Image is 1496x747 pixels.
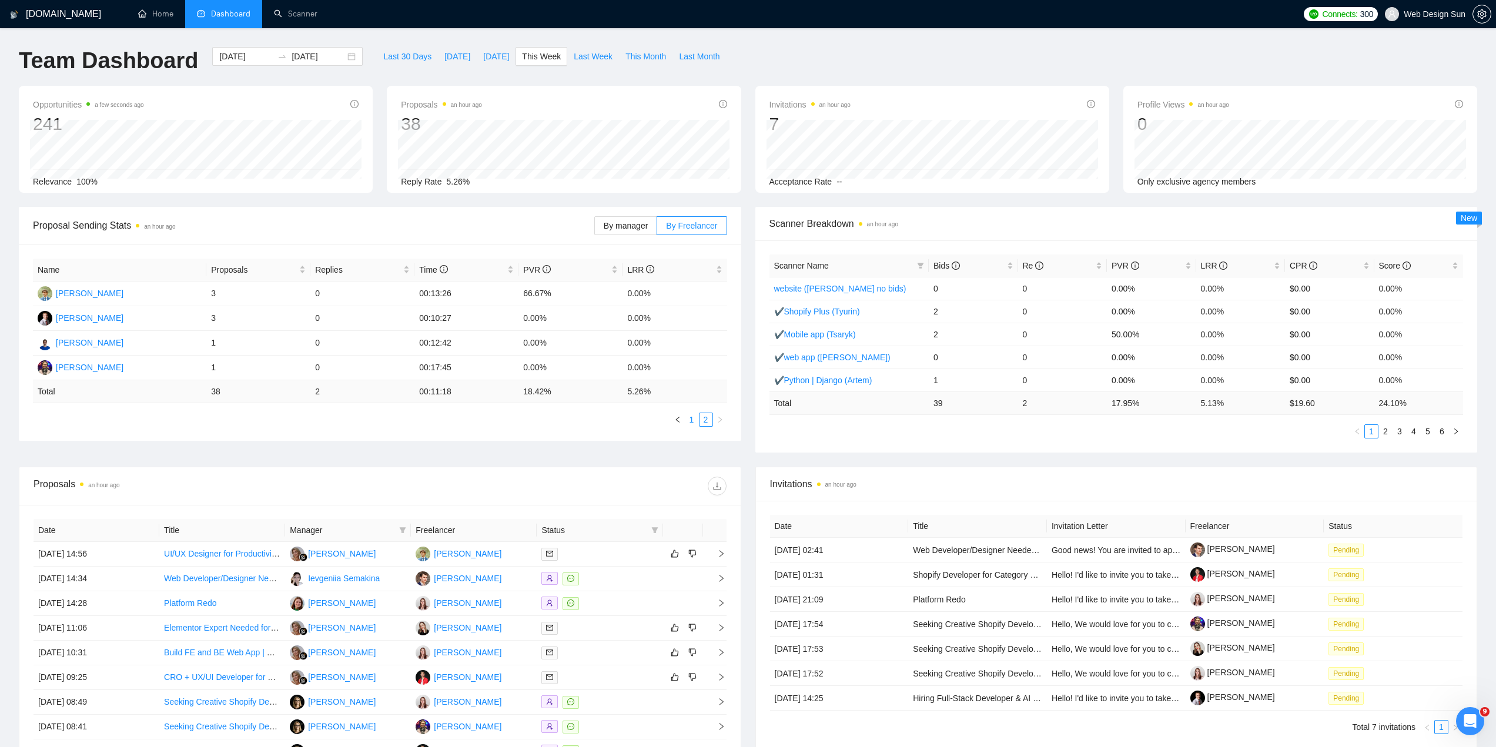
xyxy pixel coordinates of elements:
[668,621,682,635] button: like
[567,47,619,66] button: Last Week
[1190,567,1205,582] img: c1gYzaiHUxzr9pyMKNIHxZ8zNyqQY9LeMr9TiodOxNT0d-ipwb5dqWQRi3NaJcazU8
[1196,346,1286,369] td: 0.00%
[397,521,409,539] span: filter
[206,356,310,380] td: 1
[290,695,304,709] img: NR
[1018,346,1107,369] td: 0
[1285,277,1374,300] td: $0.00
[38,313,123,322] a: YY[PERSON_NAME]
[206,306,310,331] td: 3
[522,50,561,63] span: This Week
[1137,177,1256,186] span: Only exclusive agency members
[671,413,685,427] li: Previous Page
[416,622,501,632] a: AL[PERSON_NAME]
[38,360,52,375] img: IS
[308,671,376,684] div: [PERSON_NAME]
[1421,425,1434,438] a: 5
[290,548,376,558] a: MC[PERSON_NAME]
[717,416,724,423] span: right
[679,50,719,63] span: Last Month
[668,670,682,684] button: like
[38,362,123,371] a: IS[PERSON_NAME]
[1190,594,1275,603] a: [PERSON_NAME]
[913,694,1184,703] a: Hiring Full-Stack Developer & AI Development Expert for New HR Solution
[543,265,551,273] span: info-circle
[416,598,501,607] a: JP[PERSON_NAME]
[290,621,304,635] img: MC
[1378,424,1393,438] li: 2
[1328,618,1364,631] span: Pending
[315,263,401,276] span: Replies
[38,288,123,297] a: IT[PERSON_NAME]
[719,100,727,108] span: info-circle
[1201,261,1228,270] span: LRR
[1407,425,1420,438] a: 4
[1435,425,1448,438] a: 6
[1035,262,1043,270] span: info-circle
[310,356,414,380] td: 0
[1374,323,1464,346] td: 0.00%
[438,47,477,66] button: [DATE]
[1328,644,1368,653] a: Pending
[769,216,1464,231] span: Scanner Breakdown
[1285,346,1374,369] td: $0.00
[38,311,52,326] img: YY
[567,575,574,582] span: message
[447,177,470,186] span: 5.26%
[685,547,700,561] button: dislike
[440,265,448,273] span: info-circle
[1472,9,1491,19] a: setting
[416,571,430,586] img: AR
[708,481,726,491] span: download
[1309,262,1317,270] span: info-circle
[1190,668,1275,677] a: [PERSON_NAME]
[1190,569,1275,578] a: [PERSON_NAME]
[929,300,1018,323] td: 2
[76,177,98,186] span: 100%
[929,277,1018,300] td: 0
[290,573,380,582] a: ISIevgeniia Semakina
[10,5,18,24] img: logo
[1196,323,1286,346] td: 0.00%
[774,353,891,362] a: ✔web app ([PERSON_NAME])
[299,553,307,561] img: gigradar-bm.png
[164,722,419,731] a: Seeking Creative Shopify Developer for Theme and App Development
[1407,424,1421,438] li: 4
[774,376,872,385] a: ✔Python | Django (Artem)
[164,598,216,608] a: Platform Redo
[774,330,856,339] a: ✔Mobile app (Tsaryk)
[138,9,173,19] a: homeHome
[434,597,501,609] div: [PERSON_NAME]
[518,306,623,331] td: 0.00%
[1328,619,1368,628] a: Pending
[516,47,567,66] button: This Week
[290,670,304,685] img: MC
[627,265,654,274] span: LRR
[1374,346,1464,369] td: 0.00%
[671,549,679,558] span: like
[416,596,430,611] img: JP
[666,221,717,230] span: By Freelancer
[1328,668,1368,678] a: Pending
[546,624,553,631] span: mail
[434,572,501,585] div: [PERSON_NAME]
[416,573,501,582] a: AR[PERSON_NAME]
[95,102,143,108] time: a few seconds ago
[290,547,304,561] img: MC
[33,218,594,233] span: Proposal Sending Stats
[1196,300,1286,323] td: 0.00%
[1190,641,1205,656] img: c1lA9BsF5ekLmkb4qkoMBbm_RNtTuon5aV-MajedG1uHbc9xb_758DYF03Xihb5AW5
[1379,261,1411,270] span: Score
[1364,424,1378,438] li: 1
[819,102,851,108] time: an hour ago
[290,645,304,660] img: MC
[774,261,829,270] span: Scanner Name
[518,282,623,306] td: 66.67%
[416,547,430,561] img: IT
[1285,300,1374,323] td: $0.00
[1328,692,1364,705] span: Pending
[416,695,430,709] img: JP
[623,282,727,306] td: 0.00%
[1435,721,1448,733] a: 1
[401,98,482,112] span: Proposals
